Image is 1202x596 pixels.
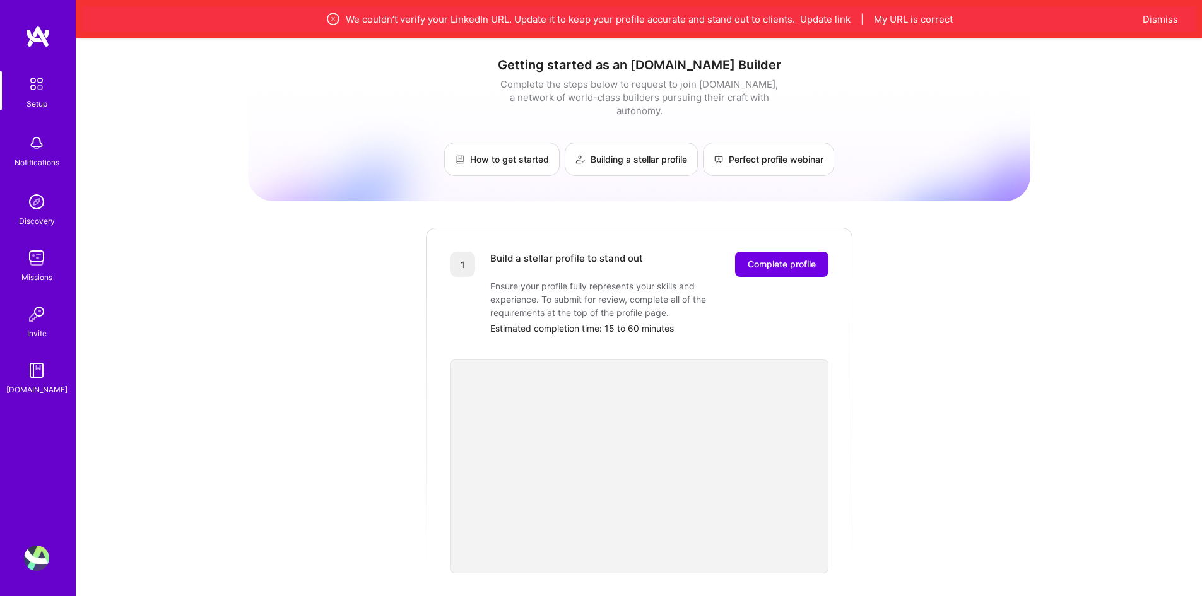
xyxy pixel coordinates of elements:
[6,383,68,396] div: [DOMAIN_NAME]
[455,155,465,165] img: How to get started
[27,327,47,340] div: Invite
[444,143,560,176] a: How to get started
[490,322,828,335] div: Estimated completion time: 15 to 60 minutes
[800,13,851,26] button: Update link
[27,97,47,110] div: Setup
[24,301,49,327] img: Invite
[714,155,724,165] img: Perfect profile webinar
[24,546,49,571] img: User Avatar
[575,155,586,165] img: Building a stellar profile
[450,359,828,573] iframe: video
[490,279,743,319] div: Ensure your profile fully represents your skills and experience. To submit for review, complete a...
[21,271,52,284] div: Missions
[248,57,1030,73] h1: Getting started as an [DOMAIN_NAME] Builder
[1143,13,1178,26] button: Dismiss
[19,214,55,228] div: Discovery
[497,78,781,117] div: Complete the steps below to request to join [DOMAIN_NAME], a network of world-class builders purs...
[24,131,49,156] img: bell
[703,143,834,176] a: Perfect profile webinar
[141,11,1136,26] div: We couldn’t verify your LinkedIn URL. Update it to keep your profile accurate and stand out to cl...
[565,143,698,176] a: Building a stellar profile
[24,358,49,383] img: guide book
[735,252,828,277] button: Complete profile
[24,189,49,214] img: discovery
[15,156,59,169] div: Notifications
[490,252,643,277] div: Build a stellar profile to stand out
[24,245,49,271] img: teamwork
[874,13,953,26] button: My URL is correct
[450,252,475,277] div: 1
[861,13,864,26] span: |
[748,258,816,271] span: Complete profile
[21,546,52,571] a: User Avatar
[23,71,50,97] img: setup
[25,25,50,48] img: logo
